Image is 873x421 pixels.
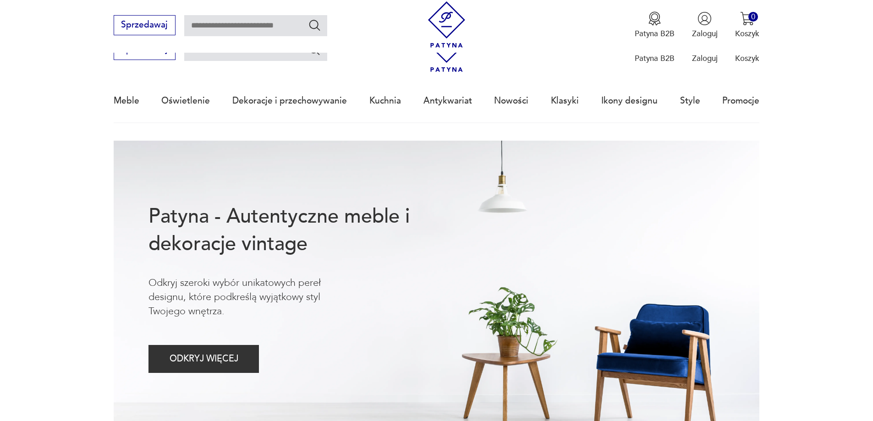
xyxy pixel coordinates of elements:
a: Ikona medaluPatyna B2B [635,11,675,39]
img: Patyna - sklep z meblami i dekoracjami vintage [423,1,470,48]
p: Zaloguj [692,53,718,64]
a: Antykwariat [423,80,472,122]
button: Patyna B2B [635,11,675,39]
a: Ikony designu [601,80,658,122]
a: Nowości [494,80,528,122]
p: Patyna B2B [635,28,675,39]
button: Sprzedawaj [114,15,176,35]
a: Kuchnia [369,80,401,122]
img: Ikona medalu [648,11,662,26]
p: Odkryj szeroki wybór unikatowych pereł designu, które podkreślą wyjątkowy styl Twojego wnętrza. [148,276,357,319]
a: Dekoracje i przechowywanie [232,80,347,122]
img: Ikona koszyka [740,11,754,26]
a: Promocje [722,80,759,122]
a: Sprzedawaj [114,22,176,29]
button: Zaloguj [692,11,718,39]
p: Koszyk [735,53,759,64]
a: Sprzedawaj [114,47,176,54]
a: Meble [114,80,139,122]
p: Zaloguj [692,28,718,39]
a: Style [680,80,700,122]
a: Klasyki [551,80,579,122]
a: Oświetlenie [161,80,210,122]
p: Patyna B2B [635,53,675,64]
h1: Patyna - Autentyczne meble i dekoracje vintage [148,203,445,258]
p: Koszyk [735,28,759,39]
img: Ikonka użytkownika [697,11,712,26]
a: ODKRYJ WIĘCEJ [148,356,259,363]
div: 0 [748,12,758,22]
button: ODKRYJ WIĘCEJ [148,345,259,373]
button: Szukaj [308,43,321,56]
button: Szukaj [308,18,321,32]
button: 0Koszyk [735,11,759,39]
